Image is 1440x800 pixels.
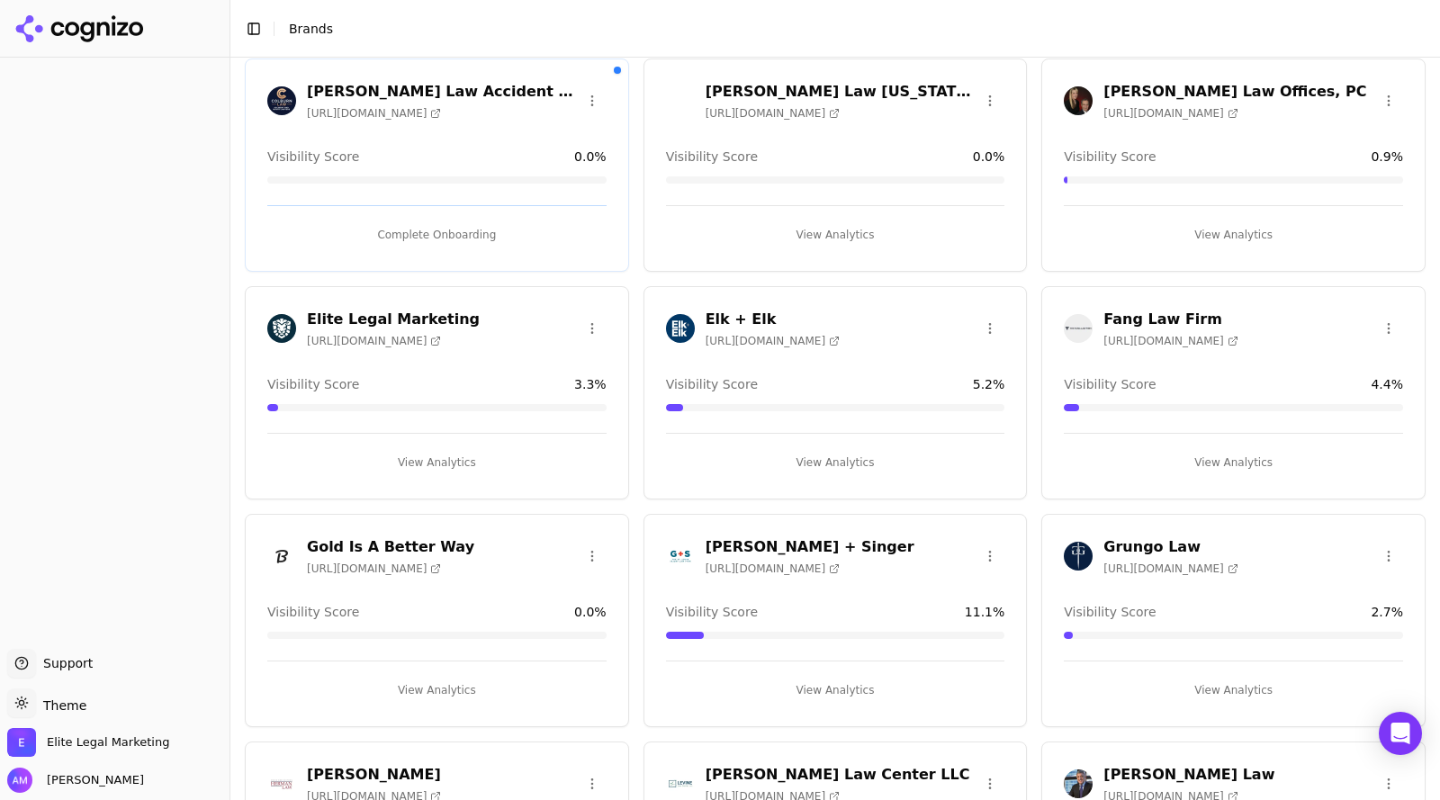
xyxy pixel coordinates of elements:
[40,772,144,788] span: [PERSON_NAME]
[973,148,1005,166] span: 0.0 %
[666,86,695,115] img: Colburn Law Washington Dog Bite
[666,676,1005,705] button: View Analytics
[267,676,607,705] button: View Analytics
[267,375,359,393] span: Visibility Score
[1064,314,1093,343] img: Fang Law Firm
[1064,603,1156,621] span: Visibility Score
[7,728,36,757] img: Elite Legal Marketing
[1379,712,1422,755] div: Open Intercom Messenger
[7,728,169,757] button: Open organization switcher
[1064,769,1093,798] img: Malman Law
[706,81,976,103] h3: [PERSON_NAME] Law [US_STATE] [MEDICAL_DATA]
[666,220,1005,249] button: View Analytics
[1064,86,1093,115] img: Crossman Law Offices, PC
[666,314,695,343] img: Elk + Elk
[267,448,607,477] button: View Analytics
[574,603,607,621] span: 0.0 %
[706,764,970,786] h3: [PERSON_NAME] Law Center LLC
[1103,764,1274,786] h3: [PERSON_NAME] Law
[307,536,474,558] h3: Gold Is A Better Way
[36,654,93,672] span: Support
[706,309,840,330] h3: Elk + Elk
[1103,106,1237,121] span: [URL][DOMAIN_NAME]
[267,86,296,115] img: Colburn Law Accident & Injury Lawyers
[1371,148,1403,166] span: 0.9 %
[1064,220,1403,249] button: View Analytics
[1064,148,1156,166] span: Visibility Score
[267,148,359,166] span: Visibility Score
[666,769,695,798] img: Levine Law Center LLC
[574,375,607,393] span: 3.3 %
[7,768,32,793] img: Alex Morris
[965,603,1004,621] span: 11.1 %
[574,148,607,166] span: 0.0 %
[1103,334,1237,348] span: [URL][DOMAIN_NAME]
[1064,448,1403,477] button: View Analytics
[1064,542,1093,571] img: Grungo Law
[1371,375,1403,393] span: 4.4 %
[307,334,441,348] span: [URL][DOMAIN_NAME]
[1064,676,1403,705] button: View Analytics
[307,562,441,576] span: [URL][DOMAIN_NAME]
[706,106,840,121] span: [URL][DOMAIN_NAME]
[1064,375,1156,393] span: Visibility Score
[706,536,914,558] h3: [PERSON_NAME] + Singer
[267,220,607,249] button: Complete Onboarding
[289,22,333,36] span: Brands
[307,764,441,786] h3: [PERSON_NAME]
[267,542,296,571] img: Gold Is A Better Way
[267,603,359,621] span: Visibility Score
[307,309,480,330] h3: Elite Legal Marketing
[267,769,296,798] img: Herman Law
[666,448,1005,477] button: View Analytics
[706,334,840,348] span: [URL][DOMAIN_NAME]
[666,375,758,393] span: Visibility Score
[1103,536,1237,558] h3: Grungo Law
[1103,81,1366,103] h3: [PERSON_NAME] Law Offices, PC
[289,20,1390,38] nav: breadcrumb
[666,542,695,571] img: Goldblatt + Singer
[666,148,758,166] span: Visibility Score
[307,81,578,103] h3: [PERSON_NAME] Law Accident & Injury Lawyers
[36,698,86,713] span: Theme
[1103,562,1237,576] span: [URL][DOMAIN_NAME]
[47,734,169,751] span: Elite Legal Marketing
[1371,603,1403,621] span: 2.7 %
[666,603,758,621] span: Visibility Score
[1103,309,1237,330] h3: Fang Law Firm
[267,314,296,343] img: Elite Legal Marketing
[307,106,441,121] span: [URL][DOMAIN_NAME]
[973,375,1005,393] span: 5.2 %
[7,768,144,793] button: Open user button
[706,562,840,576] span: [URL][DOMAIN_NAME]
